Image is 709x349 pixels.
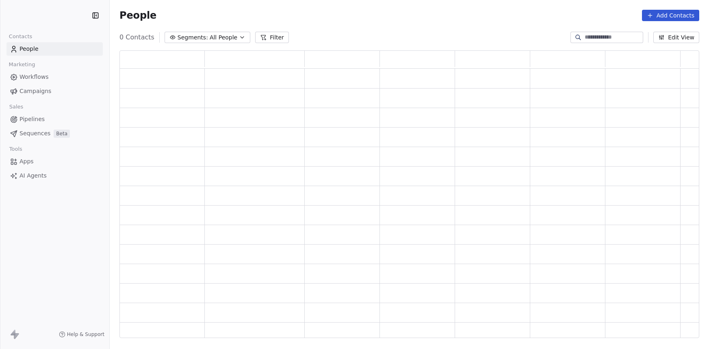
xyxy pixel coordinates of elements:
[653,32,699,43] button: Edit View
[20,157,34,166] span: Apps
[7,155,103,168] a: Apps
[642,10,699,21] button: Add Contacts
[7,42,103,56] a: People
[20,45,39,53] span: People
[20,171,47,180] span: AI Agents
[7,70,103,84] a: Workflows
[20,87,51,95] span: Campaigns
[7,169,103,182] a: AI Agents
[119,9,156,22] span: People
[20,73,49,81] span: Workflows
[178,33,208,42] span: Segments:
[210,33,237,42] span: All People
[67,331,104,338] span: Help & Support
[255,32,289,43] button: Filter
[6,101,27,113] span: Sales
[6,143,26,155] span: Tools
[59,331,104,338] a: Help & Support
[54,130,70,138] span: Beta
[119,33,154,42] span: 0 Contacts
[20,129,50,138] span: Sequences
[7,85,103,98] a: Campaigns
[7,127,103,140] a: SequencesBeta
[5,59,39,71] span: Marketing
[20,115,45,124] span: Pipelines
[5,30,36,43] span: Contacts
[7,113,103,126] a: Pipelines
